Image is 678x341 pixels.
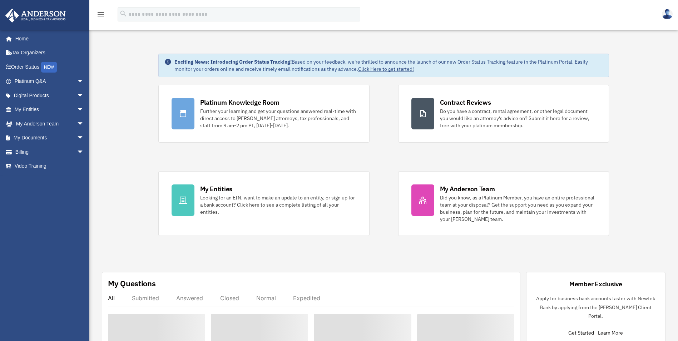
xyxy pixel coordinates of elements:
div: My Anderson Team [440,184,495,193]
a: Get Started [568,330,597,336]
strong: Exciting News: Introducing Order Status Tracking! [174,59,292,65]
div: Normal [256,295,276,302]
a: Order StatusNEW [5,60,95,74]
div: Answered [176,295,203,302]
a: My Entities Looking for an EIN, want to make an update to an entity, or sign up for a bank accoun... [158,171,370,236]
a: My Documentsarrow_drop_down [5,131,95,145]
a: menu [96,13,105,19]
i: search [119,10,127,18]
div: Submitted [132,295,159,302]
a: Contract Reviews Do you have a contract, rental agreement, or other legal document you would like... [398,85,609,143]
p: Apply for business bank accounts faster with Newtek Bank by applying from the [PERSON_NAME] Clien... [532,294,659,321]
a: My Anderson Teamarrow_drop_down [5,117,95,131]
div: Do you have a contract, rental agreement, or other legal document you would like an attorney's ad... [440,108,596,129]
a: Digital Productsarrow_drop_down [5,88,95,103]
div: Based on your feedback, we're thrilled to announce the launch of our new Order Status Tracking fe... [174,58,603,73]
a: Home [5,31,91,46]
span: arrow_drop_down [77,74,91,89]
span: arrow_drop_down [77,88,91,103]
div: My Questions [108,278,156,289]
div: Did you know, as a Platinum Member, you have an entire professional team at your disposal? Get th... [440,194,596,223]
a: Tax Organizers [5,46,95,60]
a: Billingarrow_drop_down [5,145,95,159]
span: arrow_drop_down [77,103,91,117]
a: Platinum Q&Aarrow_drop_down [5,74,95,89]
div: Member Exclusive [569,280,622,288]
div: NEW [41,62,57,73]
div: Closed [220,295,239,302]
a: Learn More [598,330,623,336]
a: Platinum Knowledge Room Further your learning and get your questions answered real-time with dire... [158,85,370,143]
span: arrow_drop_down [77,117,91,131]
img: Anderson Advisors Platinum Portal [3,9,68,23]
span: arrow_drop_down [77,131,91,145]
div: All [108,295,115,302]
a: Click Here to get started! [358,66,414,72]
a: My Entitiesarrow_drop_down [5,103,95,117]
img: User Pic [662,9,673,19]
div: Further your learning and get your questions answered real-time with direct access to [PERSON_NAM... [200,108,356,129]
div: My Entities [200,184,232,193]
div: Looking for an EIN, want to make an update to an entity, or sign up for a bank account? Click her... [200,194,356,216]
i: menu [96,10,105,19]
span: arrow_drop_down [77,145,91,159]
a: Video Training [5,159,95,173]
a: My Anderson Team Did you know, as a Platinum Member, you have an entire professional team at your... [398,171,609,236]
div: Expedited [293,295,320,302]
div: Platinum Knowledge Room [200,98,279,107]
div: Contract Reviews [440,98,491,107]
